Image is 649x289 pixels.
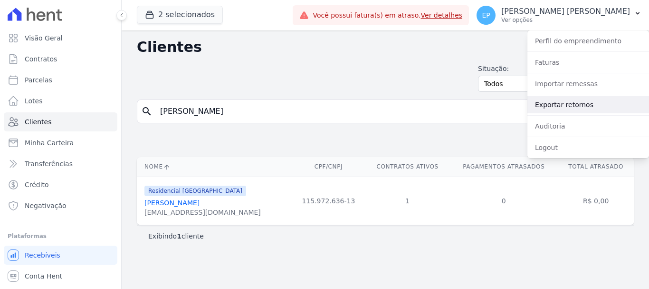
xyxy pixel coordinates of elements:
div: Plataformas [8,230,114,242]
a: Auditoria [527,118,649,135]
th: Contratos Ativos [365,157,449,177]
th: Pagamentos Atrasados [449,157,558,177]
label: Situação: [478,64,551,74]
a: Conta Hent [4,267,117,286]
td: 115.972.636-13 [292,177,365,225]
span: EP [482,12,490,19]
a: Clientes [4,112,117,131]
a: Transferências [4,154,117,173]
span: Parcelas [25,75,52,85]
span: Transferências [25,159,73,169]
span: Residencial [GEOGRAPHIC_DATA] [144,186,246,196]
a: Crédito [4,175,117,194]
span: Visão Geral [25,33,63,43]
a: Parcelas [4,70,117,90]
span: Recebíveis [25,250,60,260]
a: Importar remessas [527,75,649,92]
a: Recebíveis [4,246,117,265]
span: Contratos [25,54,57,64]
a: Perfil do empreendimento [527,32,649,50]
a: Ver detalhes [421,11,463,19]
a: Exportar retornos [527,96,649,113]
th: CPF/CNPJ [292,157,365,177]
td: R$ 0,00 [558,177,634,225]
span: Negativação [25,201,67,210]
i: search [141,106,153,117]
p: [PERSON_NAME] [PERSON_NAME] [501,7,630,16]
a: [PERSON_NAME] [144,199,200,207]
a: Contratos [4,50,117,69]
input: Buscar por nome, CPF ou e-mail [154,102,630,121]
span: Minha Carteira [25,138,74,148]
button: 2 selecionados [137,6,223,24]
a: Negativação [4,196,117,215]
b: 1 [177,232,181,240]
th: Total Atrasado [558,157,634,177]
span: Clientes [25,117,51,127]
p: Exibindo cliente [148,231,204,241]
span: Lotes [25,96,43,106]
h2: Clientes [137,39,549,56]
a: Logout [527,139,649,156]
div: [EMAIL_ADDRESS][DOMAIN_NAME] [144,208,261,217]
a: Visão Geral [4,29,117,48]
th: Nome [137,157,292,177]
td: 1 [365,177,449,225]
a: Lotes [4,91,117,110]
button: EP [PERSON_NAME] [PERSON_NAME] Ver opções [469,2,649,29]
td: 0 [449,177,558,225]
p: Ver opções [501,16,630,24]
a: Minha Carteira [4,133,117,152]
span: Crédito [25,180,49,189]
span: Conta Hent [25,271,62,281]
a: Faturas [527,54,649,71]
span: Você possui fatura(s) em atraso. [313,10,462,20]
